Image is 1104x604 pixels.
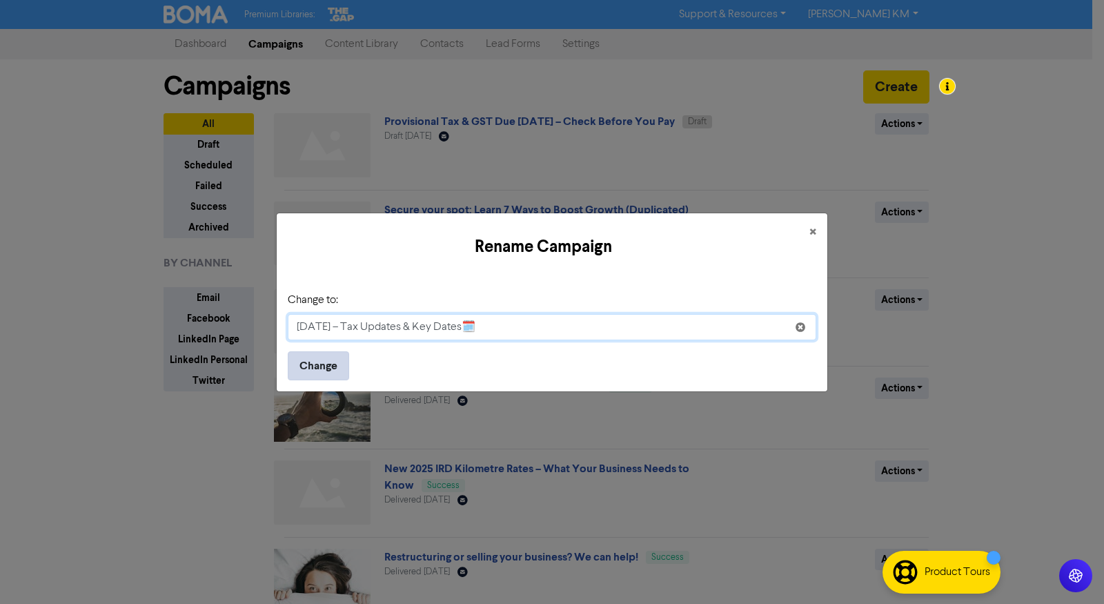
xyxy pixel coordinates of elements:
[798,213,827,252] button: Close
[927,455,1104,604] iframe: Chat Widget
[809,222,816,243] span: ×
[288,351,349,380] button: Change
[288,292,338,309] label: Change to:
[288,235,798,260] h5: Rename Campaign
